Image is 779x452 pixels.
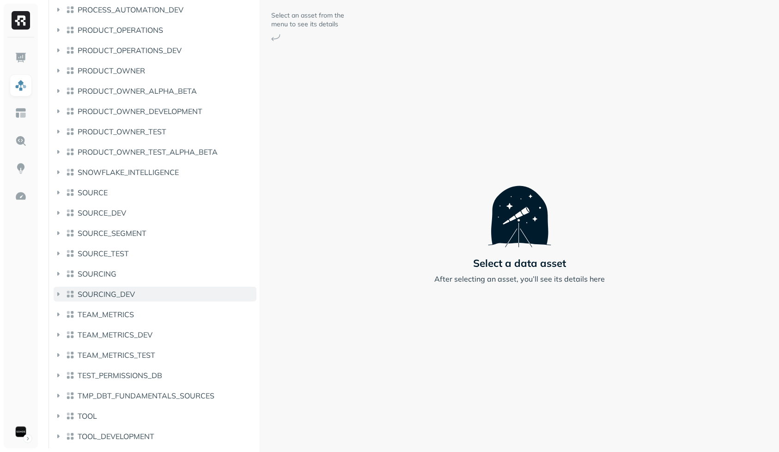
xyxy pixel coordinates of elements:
img: lake [66,168,75,177]
span: SOURCE_DEV [78,208,126,217]
img: lake [66,432,75,441]
button: SOURCE [54,185,256,200]
img: lake [66,25,75,35]
img: Assets [15,79,27,91]
span: PRODUCT_OWNER_TEST_ALPHA_BETA [78,147,218,157]
img: Arrow [271,34,280,41]
img: lake [66,5,75,14]
img: lake [66,127,75,136]
button: TOOL [54,409,256,423]
span: TEAM_METRICS_TEST [78,350,155,360]
span: SOURCING_DEV [78,289,135,299]
button: PROCESS_AUTOMATION_DEV [54,2,256,17]
p: Select a data asset [473,257,566,270]
button: PRODUCT_OWNER_TEST [54,124,256,139]
img: lake [66,371,75,380]
span: TEST_PERMISSIONS_DB [78,371,162,380]
span: TMP_DBT_FUNDAMENTALS_SOURCES [78,391,214,400]
span: SOURCING [78,269,116,278]
img: lake [66,249,75,258]
img: Asset Explorer [15,107,27,119]
img: lake [66,188,75,197]
img: lake [66,350,75,360]
p: After selecting an asset, you’ll see its details here [434,273,605,284]
span: SOURCE_TEST [78,249,129,258]
img: lake [66,208,75,217]
button: SNOWFLAKE_INTELLIGENCE [54,165,256,180]
button: SOURCING [54,266,256,281]
button: PRODUCT_OPERATIONS [54,23,256,37]
img: lake [66,147,75,157]
img: Query Explorer [15,135,27,147]
span: TEAM_METRICS [78,310,134,319]
span: TOOL_DEVELOPMENT [78,432,154,441]
img: lake [66,86,75,96]
img: lake [66,229,75,238]
button: PRODUCT_OPERATIONS_DEV [54,43,256,58]
span: TEAM_METRICS_DEV [78,330,152,339]
img: Telescope [488,168,551,247]
span: PRODUCT_OPERATIONS [78,25,163,35]
span: PRODUCT_OWNER_ALPHA_BETA [78,86,197,96]
img: lake [66,66,75,75]
button: SOURCE_SEGMENT [54,226,256,241]
img: lake [66,330,75,339]
img: Sonos [14,425,27,438]
span: SNOWFLAKE_INTELLIGENCE [78,168,179,177]
button: TEST_PERMISSIONS_DB [54,368,256,383]
span: PRODUCT_OWNER_DEVELOPMENT [78,107,202,116]
span: PRODUCT_OWNER [78,66,145,75]
button: SOURCE_DEV [54,205,256,220]
span: TOOL [78,411,97,421]
img: lake [66,391,75,400]
span: PROCESS_AUTOMATION_DEV [78,5,183,14]
button: SOURCE_TEST [54,246,256,261]
button: SOURCING_DEV [54,287,256,301]
img: Optimization [15,190,27,202]
button: PRODUCT_OWNER_ALPHA_BETA [54,84,256,98]
button: TOOL_DEVELOPMENT [54,429,256,444]
img: lake [66,411,75,421]
p: Select an asset from the menu to see its details [271,11,345,29]
button: TMP_DBT_FUNDAMENTALS_SOURCES [54,388,256,403]
img: lake [66,310,75,319]
button: TEAM_METRICS_TEST [54,348,256,362]
span: PRODUCT_OPERATIONS_DEV [78,46,182,55]
img: Insights [15,163,27,175]
button: TEAM_METRICS [54,307,256,322]
img: lake [66,107,75,116]
button: TEAM_METRICS_DEV [54,327,256,342]
button: PRODUCT_OWNER_DEVELOPMENT [54,104,256,119]
button: PRODUCT_OWNER [54,63,256,78]
img: lake [66,289,75,299]
img: lake [66,269,75,278]
img: Ryft [12,11,30,30]
img: lake [66,46,75,55]
span: PRODUCT_OWNER_TEST [78,127,166,136]
span: SOURCE [78,188,108,197]
button: PRODUCT_OWNER_TEST_ALPHA_BETA [54,145,256,159]
span: SOURCE_SEGMENT [78,229,146,238]
img: Dashboard [15,52,27,64]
